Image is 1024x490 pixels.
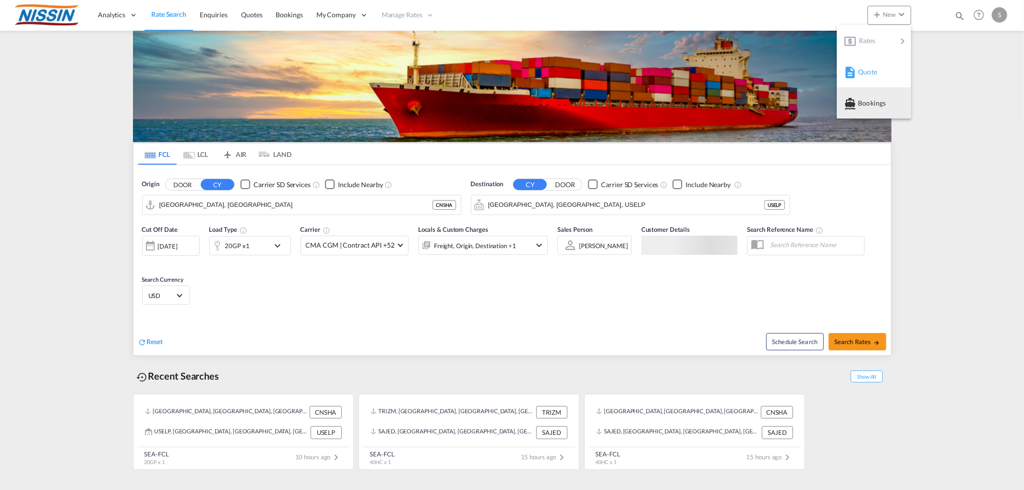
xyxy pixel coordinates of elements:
[837,87,911,119] button: Bookings
[837,56,911,87] button: Quote
[859,31,870,50] span: Rates
[844,91,904,115] div: Bookings
[844,60,904,84] div: Quote
[858,62,868,82] span: Quote
[897,36,909,47] md-icon: icon-chevron-right
[858,94,868,113] span: Bookings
